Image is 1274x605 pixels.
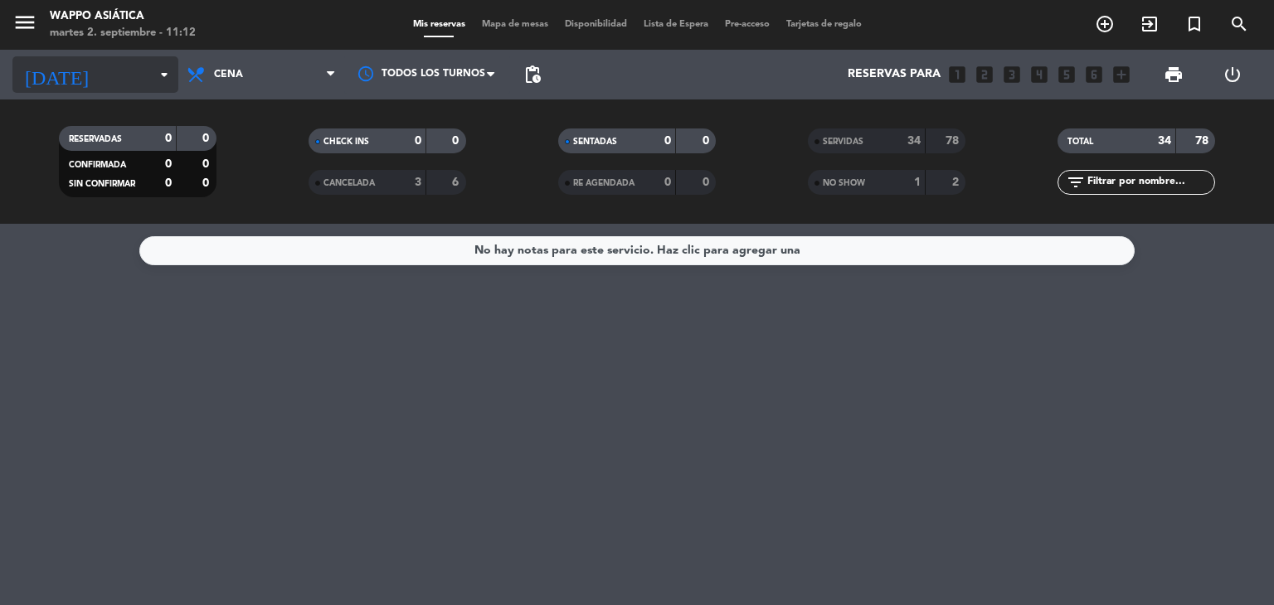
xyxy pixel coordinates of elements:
[664,135,671,147] strong: 0
[1111,64,1132,85] i: add_box
[1140,14,1160,34] i: exit_to_app
[69,180,135,188] span: SIN CONFIRMAR
[946,135,962,147] strong: 78
[823,138,863,146] span: SERVIDAS
[214,69,243,80] span: Cena
[1056,64,1077,85] i: looks_5
[165,133,172,144] strong: 0
[452,135,462,147] strong: 0
[946,64,968,85] i: looks_one
[202,133,212,144] strong: 0
[165,158,172,170] strong: 0
[664,177,671,188] strong: 0
[1195,135,1212,147] strong: 78
[848,68,941,81] span: Reservas para
[50,25,196,41] div: martes 2. septiembre - 11:12
[1223,65,1242,85] i: power_settings_new
[703,177,712,188] strong: 0
[1164,65,1184,85] span: print
[573,179,635,187] span: RE AGENDADA
[823,179,865,187] span: NO SHOW
[415,177,421,188] strong: 3
[202,177,212,189] strong: 0
[323,138,369,146] span: CHECK INS
[1028,64,1050,85] i: looks_4
[1184,14,1204,34] i: turned_in_not
[1158,135,1171,147] strong: 34
[1066,172,1086,192] i: filter_list
[907,135,921,147] strong: 34
[1229,14,1249,34] i: search
[452,177,462,188] strong: 6
[405,20,474,29] span: Mis reservas
[1067,138,1093,146] span: TOTAL
[165,177,172,189] strong: 0
[703,135,712,147] strong: 0
[69,135,122,143] span: RESERVADAS
[323,179,375,187] span: CANCELADA
[1095,14,1115,34] i: add_circle_outline
[12,56,100,93] i: [DATE]
[474,20,557,29] span: Mapa de mesas
[474,241,800,260] div: No hay notas para este servicio. Haz clic para agregar una
[1083,64,1105,85] i: looks_6
[12,10,37,35] i: menu
[415,135,421,147] strong: 0
[12,10,37,41] button: menu
[557,20,635,29] span: Disponibilidad
[202,158,212,170] strong: 0
[778,20,870,29] span: Tarjetas de regalo
[50,8,196,25] div: Wappo Asiática
[69,161,126,169] span: CONFIRMADA
[974,64,995,85] i: looks_two
[573,138,617,146] span: SENTADAS
[914,177,921,188] strong: 1
[717,20,778,29] span: Pre-acceso
[635,20,717,29] span: Lista de Espera
[154,65,174,85] i: arrow_drop_down
[1086,173,1214,191] input: Filtrar por nombre...
[952,177,962,188] strong: 2
[1001,64,1023,85] i: looks_3
[1203,50,1262,99] div: LOG OUT
[523,65,542,85] span: pending_actions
